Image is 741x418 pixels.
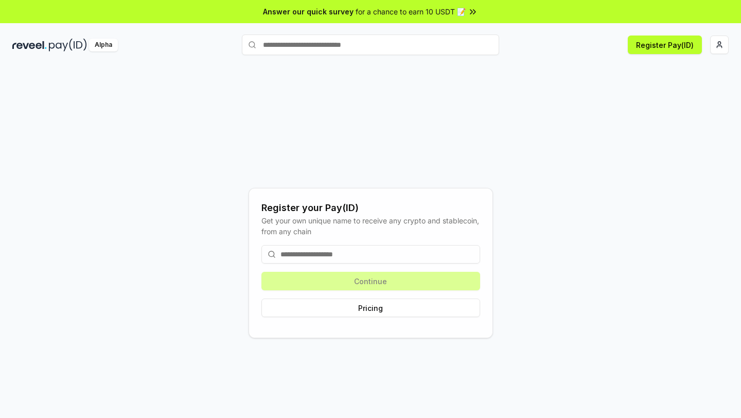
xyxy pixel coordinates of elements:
div: Register your Pay(ID) [261,201,480,215]
img: reveel_dark [12,39,47,51]
span: Answer our quick survey [263,6,354,17]
div: Alpha [89,39,118,51]
span: for a chance to earn 10 USDT 📝 [356,6,466,17]
button: Register Pay(ID) [628,36,702,54]
img: pay_id [49,39,87,51]
button: Pricing [261,299,480,317]
div: Get your own unique name to receive any crypto and stablecoin, from any chain [261,215,480,237]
